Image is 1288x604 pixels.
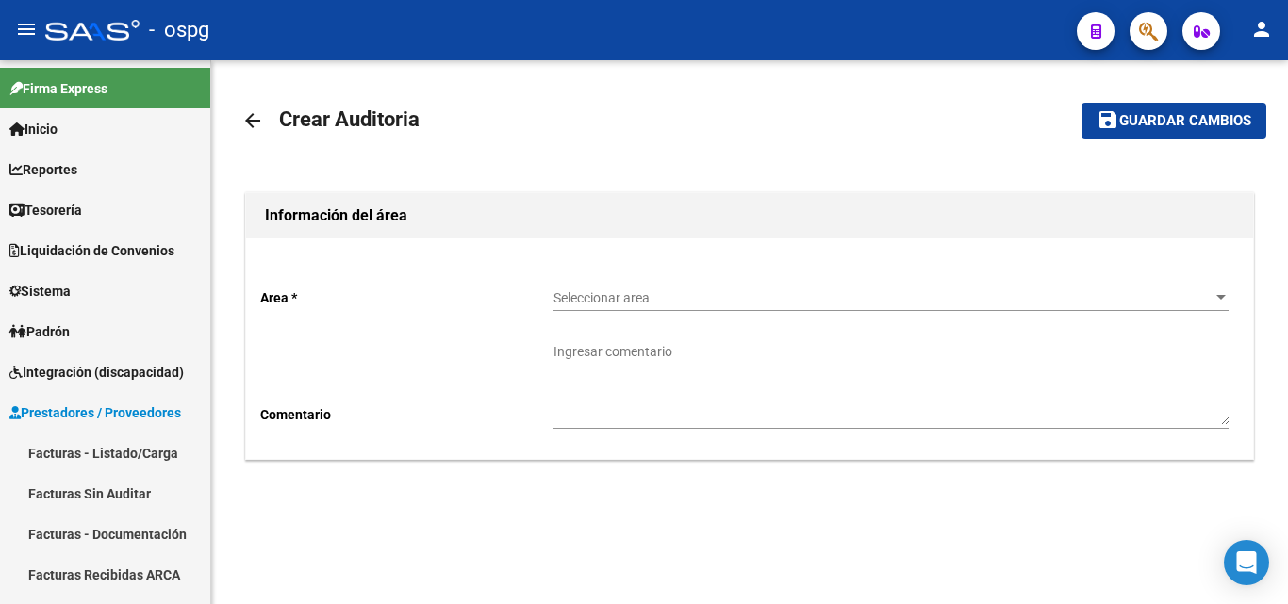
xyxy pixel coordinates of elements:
[279,107,420,131] span: Crear Auditoria
[15,18,38,41] mat-icon: menu
[1097,108,1119,131] mat-icon: save
[9,402,181,423] span: Prestadores / Proveedores
[1224,540,1269,585] div: Open Intercom Messenger
[1250,18,1273,41] mat-icon: person
[9,362,184,383] span: Integración (discapacidad)
[9,119,58,139] span: Inicio
[265,201,1234,231] h1: Información del área
[9,240,174,261] span: Liquidación de Convenios
[1119,113,1251,130] span: Guardar cambios
[241,109,264,132] mat-icon: arrow_back
[553,290,1212,306] span: Seleccionar area
[9,321,70,342] span: Padrón
[260,404,553,425] p: Comentario
[1082,103,1266,138] button: Guardar cambios
[9,200,82,220] span: Tesorería
[9,159,77,180] span: Reportes
[260,287,553,308] p: Area *
[9,281,71,302] span: Sistema
[149,9,209,51] span: - ospg
[9,78,107,99] span: Firma Express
